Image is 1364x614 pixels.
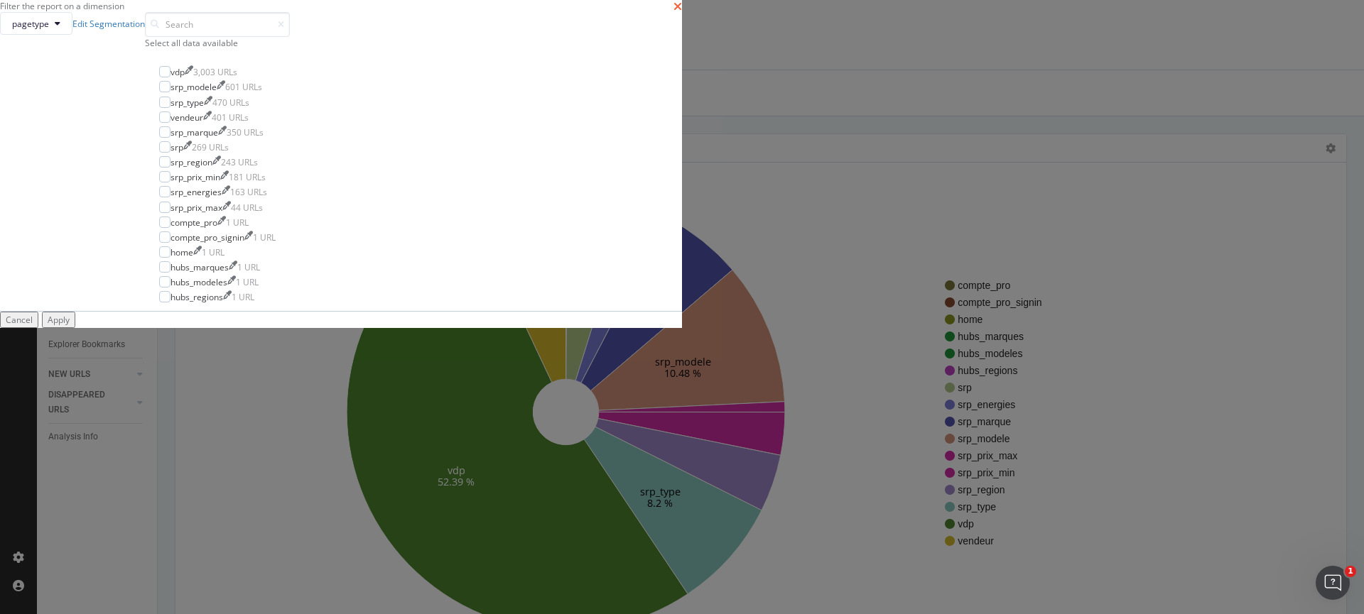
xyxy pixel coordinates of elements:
div: 350 URLs [227,126,264,138]
div: srp_region [170,156,212,168]
input: Search [145,12,290,37]
div: Apply [48,314,70,326]
div: 243 URLs [221,156,258,168]
div: 470 URLs [212,97,249,109]
div: srp_marque [170,126,218,138]
div: srp_prix_max [170,202,222,214]
div: home [170,246,193,258]
div: 3,003 URLs [193,66,237,78]
iframe: Intercom live chat [1316,566,1350,600]
div: 601 URLs [225,81,262,93]
div: srp_modele [170,81,217,93]
span: pagetype [12,18,49,30]
div: Select all data available [145,37,290,49]
div: compte_pro [170,216,217,229]
div: 1 URL [226,216,249,229]
div: 181 URLs [229,171,266,183]
div: hubs_regions [170,291,223,303]
div: 269 URLs [192,141,229,153]
div: Cancel [6,314,33,326]
div: hubs_modeles [170,276,227,288]
div: 163 URLs [230,186,267,198]
div: 1 URL [237,261,260,273]
div: 44 URLs [231,202,263,214]
div: vdp [170,66,185,78]
div: srp_prix_min [170,171,220,183]
div: vendeur [170,111,203,124]
div: srp [170,141,183,153]
div: 401 URLs [212,111,249,124]
div: 1 URL [253,231,276,243]
div: 1 URL [232,291,254,303]
a: Edit Segmentation [72,18,145,30]
div: srp_type [170,97,204,109]
span: 1 [1345,566,1356,577]
div: srp_energies [170,186,222,198]
div: compte_pro_signin [170,231,244,243]
div: 1 URL [236,276,259,288]
div: 1 URL [202,246,224,258]
button: Apply [42,312,75,328]
div: hubs_marques [170,261,229,273]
